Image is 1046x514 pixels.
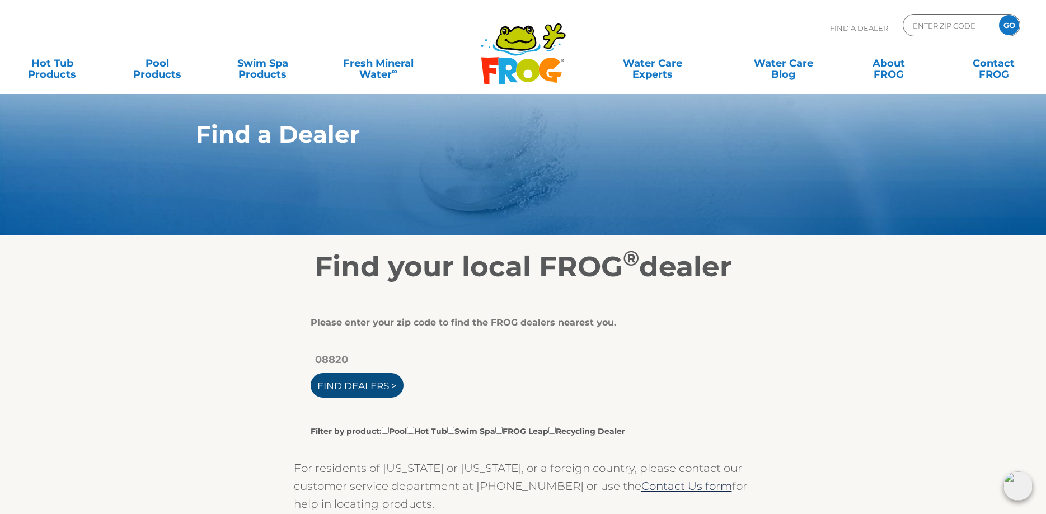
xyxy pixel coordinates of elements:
[311,317,728,328] div: Please enter your zip code to find the FROG dealers nearest you.
[548,427,556,434] input: Filter by product:PoolHot TubSwim SpaFROG LeapRecycling Dealer
[11,52,93,74] a: Hot TubProducts
[830,14,888,42] p: Find A Dealer
[196,121,799,148] h1: Find a Dealer
[641,479,732,493] a: Contact Us form
[912,17,987,34] input: Zip Code Form
[311,425,625,437] label: Filter by product: Pool Hot Tub Swim Spa FROG Leap Recycling Dealer
[447,427,454,434] input: Filter by product:PoolHot TubSwim SpaFROG LeapRecycling Dealer
[742,52,824,74] a: Water CareBlog
[407,427,414,434] input: Filter by product:PoolHot TubSwim SpaFROG LeapRecycling Dealer
[586,52,719,74] a: Water CareExperts
[327,52,429,74] a: Fresh MineralWater∞
[623,246,639,271] sup: ®
[311,373,404,398] input: Find Dealers >
[495,427,503,434] input: Filter by product:PoolHot TubSwim SpaFROG LeapRecycling Dealer
[999,15,1019,35] input: GO
[179,250,867,284] h2: Find your local FROG dealer
[116,52,198,74] a: PoolProducts
[392,67,397,76] sup: ∞
[382,427,389,434] input: Filter by product:PoolHot TubSwim SpaFROG LeapRecycling Dealer
[294,459,753,513] p: For residents of [US_STATE] or [US_STATE], or a foreign country, please contact our customer serv...
[1003,471,1033,501] img: openIcon
[848,52,930,74] a: AboutFROG
[953,52,1035,74] a: ContactFROG
[222,52,303,74] a: Swim SpaProducts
